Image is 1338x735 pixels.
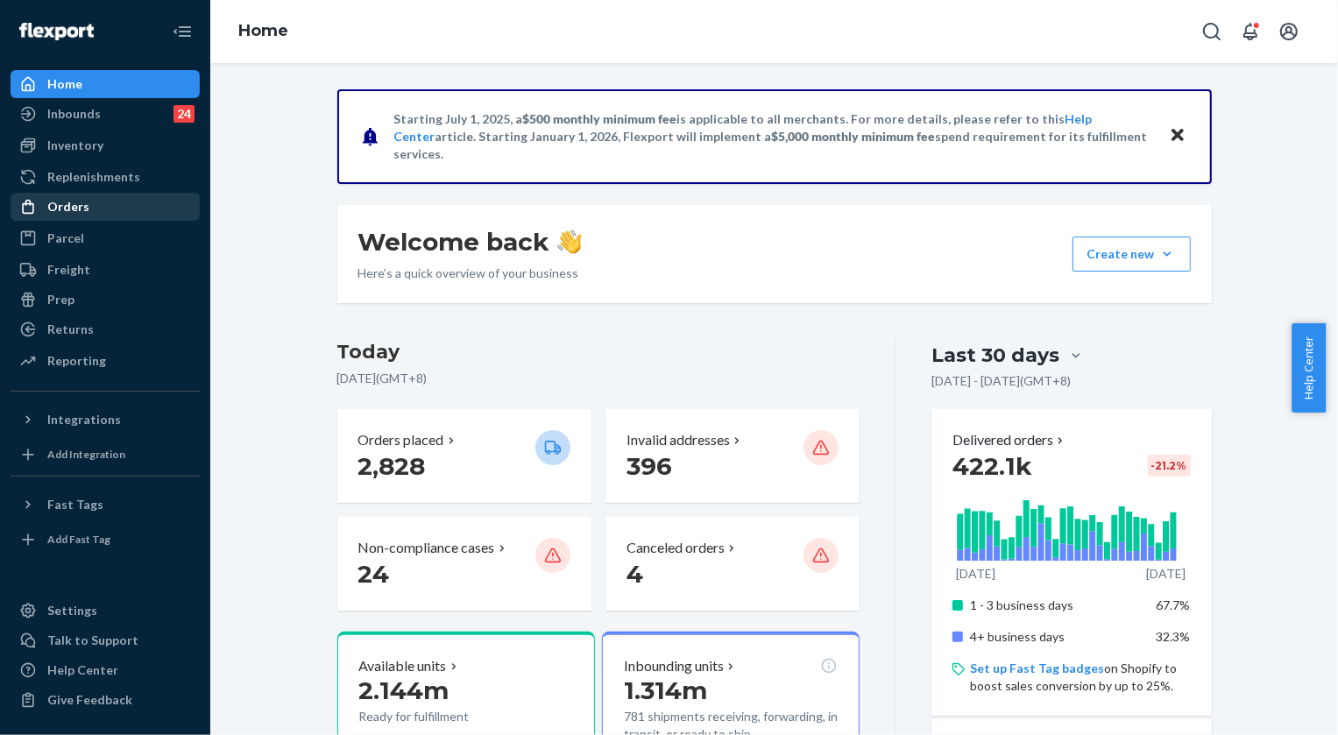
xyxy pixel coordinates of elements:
[47,602,97,619] div: Settings
[605,409,860,503] button: Invalid addresses 396
[627,430,730,450] p: Invalid addresses
[1146,565,1186,583] p: [DATE]
[523,111,677,126] span: $500 monthly minimum fee
[931,342,1059,369] div: Last 30 days
[165,14,200,49] button: Close Navigation
[970,660,1190,695] p: on Shopify to boost sales conversion by up to 25%.
[11,131,200,159] a: Inventory
[173,105,195,123] div: 24
[47,75,82,93] div: Home
[47,137,103,154] div: Inventory
[47,447,125,462] div: Add Integration
[337,409,591,503] button: Orders placed 2,828
[47,352,106,370] div: Reporting
[337,370,860,387] p: [DATE] ( GMT+8 )
[627,538,725,558] p: Canceled orders
[47,105,101,123] div: Inbounds
[47,632,138,649] div: Talk to Support
[11,193,200,221] a: Orders
[970,628,1143,646] p: 4+ business days
[47,261,90,279] div: Freight
[1233,14,1268,49] button: Open notifications
[11,491,200,519] button: Fast Tags
[1157,597,1191,612] span: 67.7%
[956,565,995,583] p: [DATE]
[19,23,94,40] img: Flexport logo
[1166,124,1189,149] button: Close
[337,338,860,366] h3: Today
[1148,455,1191,477] div: -21.2 %
[394,110,1152,163] p: Starting July 1, 2025, a is applicable to all merchants. For more details, please refer to this a...
[358,559,390,589] span: 24
[47,496,103,513] div: Fast Tags
[1073,237,1191,272] button: Create new
[358,430,444,450] p: Orders placed
[47,168,140,186] div: Replenishments
[772,129,936,144] span: $5,000 monthly minimum fee
[952,430,1067,450] button: Delivered orders
[627,559,643,589] span: 4
[11,441,200,469] a: Add Integration
[11,286,200,314] a: Prep
[11,597,200,625] a: Settings
[970,597,1143,614] p: 1 - 3 business days
[624,656,724,676] p: Inbounding units
[11,626,200,654] button: Talk to Support
[337,517,591,611] button: Non-compliance cases 24
[557,230,582,254] img: hand-wave emoji
[11,347,200,375] a: Reporting
[11,526,200,554] a: Add Fast Tag
[11,406,200,434] button: Integrations
[627,451,672,481] span: 396
[11,163,200,191] a: Replenishments
[1157,629,1191,644] span: 32.3%
[11,656,200,684] a: Help Center
[358,538,495,558] p: Non-compliance cases
[1194,14,1229,49] button: Open Search Box
[224,6,302,57] ol: breadcrumbs
[605,517,860,611] button: Canceled orders 4
[47,198,89,216] div: Orders
[11,686,200,714] button: Give Feedback
[359,708,521,725] p: Ready for fulfillment
[1292,323,1326,413] button: Help Center
[1271,14,1306,49] button: Open account menu
[11,315,200,343] a: Returns
[47,532,110,547] div: Add Fast Tag
[238,21,288,40] a: Home
[359,656,447,676] p: Available units
[11,100,200,128] a: Inbounds24
[624,675,707,705] span: 1.314m
[358,265,582,282] p: Here’s a quick overview of your business
[47,291,74,308] div: Prep
[931,372,1071,390] p: [DATE] - [DATE] ( GMT+8 )
[358,226,582,258] h1: Welcome back
[47,691,132,709] div: Give Feedback
[358,451,426,481] span: 2,828
[11,70,200,98] a: Home
[35,12,98,28] span: Support
[359,675,450,705] span: 2.144m
[952,451,1032,481] span: 422.1k
[11,256,200,284] a: Freight
[47,411,121,428] div: Integrations
[970,661,1104,675] a: Set up Fast Tag badges
[47,661,118,679] div: Help Center
[11,224,200,252] a: Parcel
[47,230,84,247] div: Parcel
[47,321,94,338] div: Returns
